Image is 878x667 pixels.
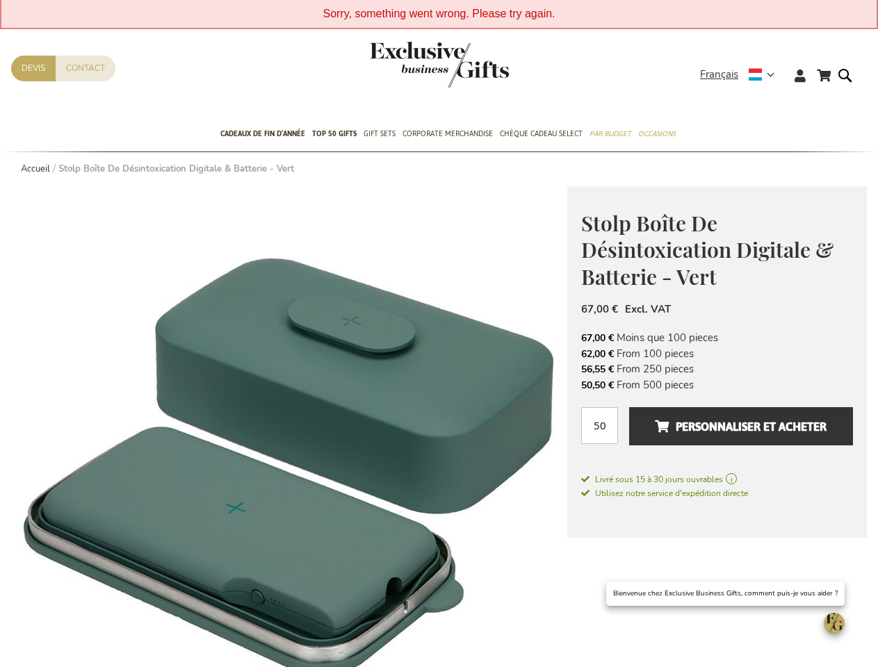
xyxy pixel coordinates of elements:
[581,346,853,361] li: From 100 pieces
[581,488,748,499] span: Utilisez notre service d'expédition directe
[581,486,748,500] a: Utilisez notre service d'expédition directe
[220,126,305,141] span: Cadeaux de fin d’année
[500,126,583,141] span: Chèque Cadeau Select
[58,163,294,175] strong: Stolp Boîte De Désintoxication Digitale & Batterie - Vert
[700,67,783,83] div: Français
[581,363,614,376] span: 56,55 €
[312,126,357,141] span: TOP 50 Gifts
[581,407,618,444] input: Qté
[21,163,50,175] a: Accueil
[323,8,555,19] span: Sorry, something went wrong. Please try again.
[581,331,614,345] span: 67,00 €
[638,126,676,141] span: Occasions
[590,126,631,141] span: Par budget
[370,42,509,88] img: Exclusive Business gifts logo
[581,473,853,486] a: Livré sous 15 à 30 jours ouvrables
[655,415,827,438] span: Personnaliser et acheter
[581,379,614,392] span: 50,50 €
[581,377,853,393] li: From 500 pieces
[581,209,834,290] span: Stolp Boîte De Désintoxication Digitale & Batterie - Vert
[581,302,618,316] span: 67,00 €
[56,56,115,81] a: Contact
[581,347,614,361] span: 62,00 €
[11,56,56,81] a: Devis
[700,67,738,83] span: Français
[403,126,493,141] span: Corporate Merchandise
[629,407,853,445] button: Personnaliser et acheter
[581,361,853,377] li: From 250 pieces
[625,302,671,316] span: Excl. VAT
[370,42,439,88] a: store logo
[364,126,396,141] span: Gift Sets
[581,330,853,345] li: Moins que 100 pieces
